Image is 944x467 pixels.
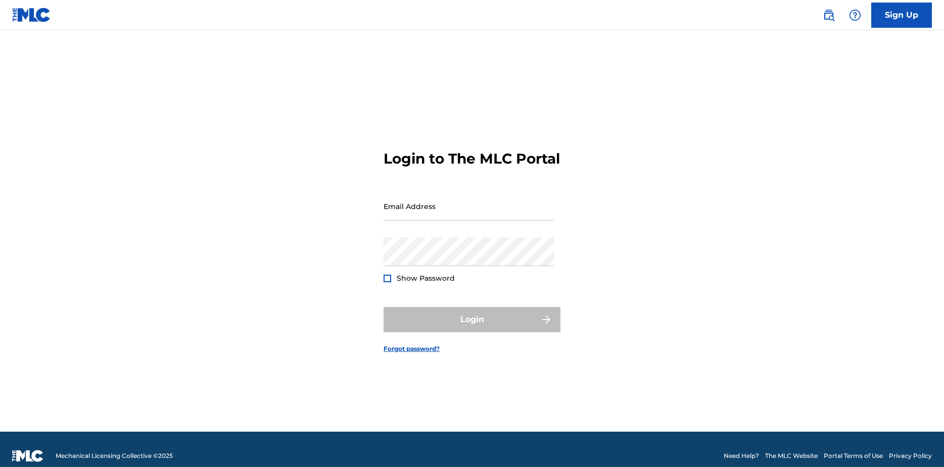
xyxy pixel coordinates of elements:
[871,3,932,28] a: Sign Up
[397,274,455,283] span: Show Password
[845,5,865,25] div: Help
[12,8,51,22] img: MLC Logo
[765,451,818,460] a: The MLC Website
[384,344,440,353] a: Forgot password?
[889,451,932,460] a: Privacy Policy
[724,451,759,460] a: Need Help?
[819,5,839,25] a: Public Search
[12,450,43,462] img: logo
[893,419,944,467] iframe: Chat Widget
[823,9,835,21] img: search
[56,451,173,460] span: Mechanical Licensing Collective © 2025
[384,150,560,168] h3: Login to The MLC Portal
[824,451,883,460] a: Portal Terms of Use
[849,9,861,21] img: help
